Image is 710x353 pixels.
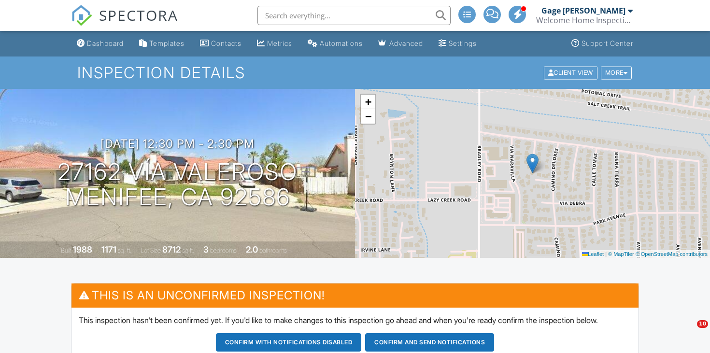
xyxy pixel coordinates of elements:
[135,35,188,53] a: Templates
[361,109,375,124] a: Zoom out
[182,247,194,254] span: sq.ft.
[543,69,600,76] a: Client View
[71,5,92,26] img: The Best Home Inspection Software - Spectora
[101,244,116,254] div: 1171
[77,64,633,81] h1: Inspection Details
[541,6,625,15] div: Gage [PERSON_NAME]
[374,35,427,53] a: Advanced
[608,251,634,257] a: © MapTiler
[582,251,604,257] a: Leaflet
[257,6,451,25] input: Search everything...
[365,110,371,122] span: −
[568,35,637,53] a: Support Center
[449,39,477,47] div: Settings
[246,244,258,254] div: 2.0
[71,13,178,33] a: SPECTORA
[267,39,292,47] div: Metrics
[605,251,607,257] span: |
[636,251,708,257] a: © OpenStreetMap contributors
[203,244,209,254] div: 3
[87,39,124,47] div: Dashboard
[211,39,241,47] div: Contacts
[365,333,494,352] button: Confirm and send notifications
[162,244,181,254] div: 8712
[582,39,633,47] div: Support Center
[253,35,296,53] a: Metrics
[216,333,362,352] button: Confirm with notifications disabled
[697,320,708,328] span: 10
[71,283,639,307] h3: This is an Unconfirmed Inspection!
[320,39,363,47] div: Automations
[73,35,128,53] a: Dashboard
[118,247,131,254] span: sq. ft.
[100,137,255,150] h3: [DATE] 12:30 pm - 2:30 pm
[210,247,237,254] span: bedrooms
[304,35,367,53] a: Automations (Advanced)
[57,159,298,211] h1: 27162 Vía Valeroso Menifee, CA 92586
[536,15,633,25] div: Welcome Home Inspections LLC
[389,39,423,47] div: Advanced
[365,96,371,108] span: +
[259,247,287,254] span: bathrooms
[526,154,539,173] img: Marker
[361,95,375,109] a: Zoom in
[141,247,161,254] span: Lot Size
[79,315,631,325] p: This inspection hasn't been confirmed yet. If you'd like to make changes to this inspection go ah...
[99,5,178,25] span: SPECTORA
[73,244,92,254] div: 1988
[544,66,597,79] div: Client View
[149,39,185,47] div: Templates
[196,35,245,53] a: Contacts
[601,66,632,79] div: More
[61,247,71,254] span: Built
[435,35,481,53] a: Settings
[677,320,700,343] iframe: Intercom live chat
